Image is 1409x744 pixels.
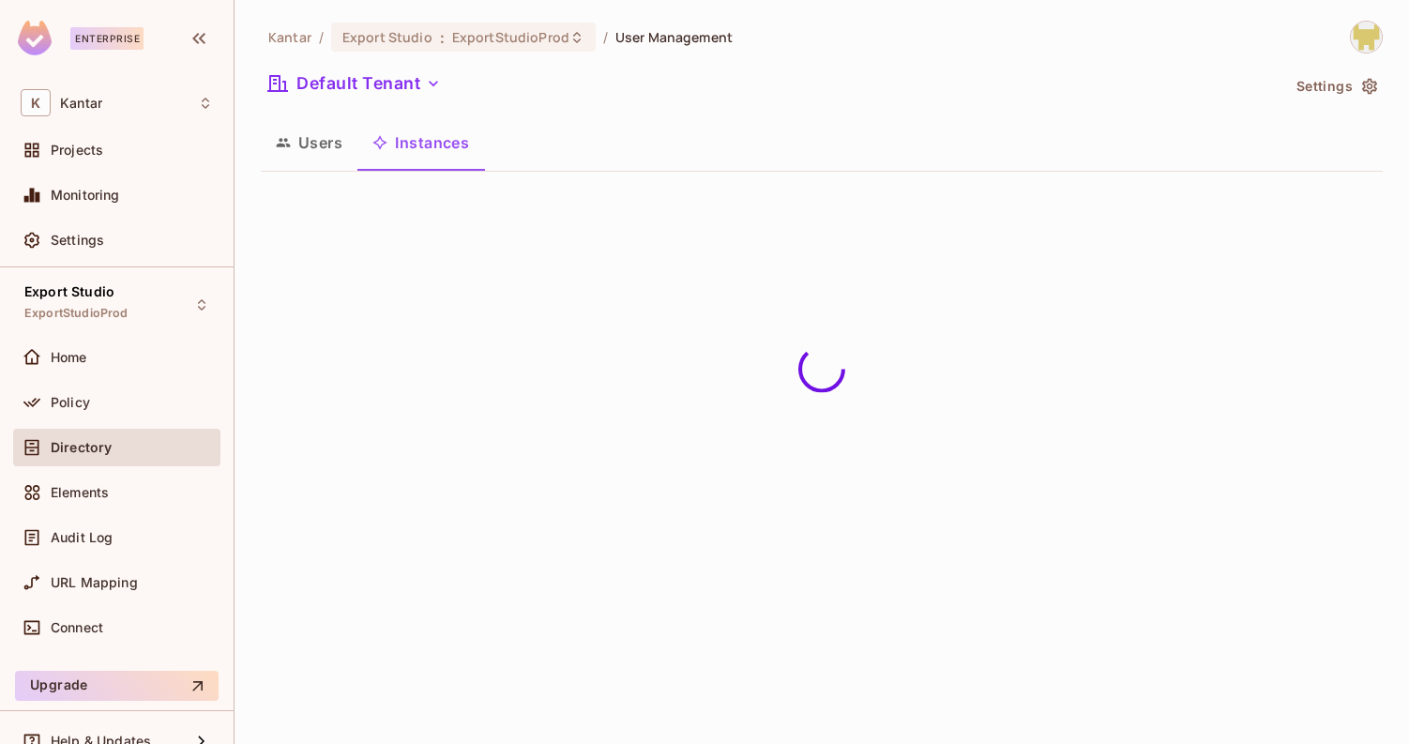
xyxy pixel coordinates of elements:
[319,28,324,46] li: /
[51,440,112,455] span: Directory
[51,143,103,158] span: Projects
[51,188,120,203] span: Monitoring
[268,28,311,46] span: the active workspace
[1351,22,1382,53] img: Girishankar.VP@kantar.com
[51,233,104,248] span: Settings
[51,620,103,635] span: Connect
[51,530,113,545] span: Audit Log
[70,27,144,50] div: Enterprise
[261,119,357,166] button: Users
[51,350,87,365] span: Home
[60,96,102,111] span: Workspace: Kantar
[51,395,90,410] span: Policy
[1289,71,1383,101] button: Settings
[603,28,608,46] li: /
[51,575,138,590] span: URL Mapping
[261,68,448,99] button: Default Tenant
[24,284,114,299] span: Export Studio
[15,671,219,701] button: Upgrade
[342,28,432,46] span: Export Studio
[24,306,128,321] span: ExportStudioProd
[452,28,569,46] span: ExportStudioProd
[18,21,52,55] img: SReyMgAAAABJRU5ErkJggg==
[357,119,484,166] button: Instances
[615,28,733,46] span: User Management
[21,89,51,116] span: K
[439,30,446,45] span: :
[51,485,109,500] span: Elements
